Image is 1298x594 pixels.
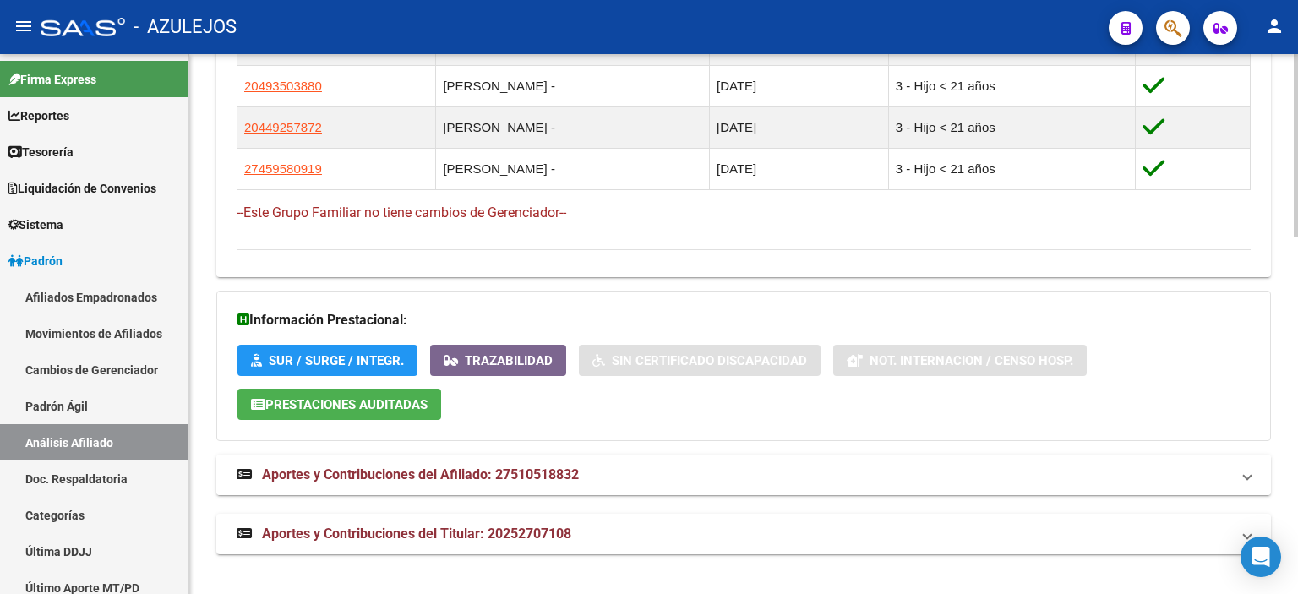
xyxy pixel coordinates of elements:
span: Aportes y Contribuciones del Titular: 20252707108 [262,526,571,542]
td: [DATE] [710,148,889,189]
div: Open Intercom Messenger [1241,537,1281,577]
mat-icon: menu [14,16,34,36]
td: [DATE] [710,65,889,106]
td: [DATE] [710,106,889,148]
span: 20493503880 [244,79,322,93]
span: Liquidación de Convenios [8,179,156,198]
span: Firma Express [8,70,96,89]
button: Not. Internacion / Censo Hosp. [833,345,1087,376]
span: Tesorería [8,143,74,161]
button: Trazabilidad [430,345,566,376]
td: 3 - Hijo < 21 años [888,106,1135,148]
td: 3 - Hijo < 21 años [888,65,1135,106]
td: [PERSON_NAME] - [436,106,710,148]
span: SUR / SURGE / INTEGR. [269,353,404,368]
span: 27459580919 [244,161,322,176]
mat-expansion-panel-header: Aportes y Contribuciones del Afiliado: 27510518832 [216,455,1271,495]
h4: --Este Grupo Familiar no tiene cambios de Gerenciador-- [237,204,1251,222]
button: Sin Certificado Discapacidad [579,345,821,376]
mat-icon: person [1264,16,1284,36]
span: Trazabilidad [465,353,553,368]
span: Padrón [8,252,63,270]
span: Reportes [8,106,69,125]
button: SUR / SURGE / INTEGR. [237,345,417,376]
span: Aportes y Contribuciones del Afiliado: 27510518832 [262,466,579,482]
span: Prestaciones Auditadas [265,397,428,412]
td: [PERSON_NAME] - [436,148,710,189]
td: 3 - Hijo < 21 años [888,148,1135,189]
td: [PERSON_NAME] - [436,65,710,106]
mat-expansion-panel-header: Aportes y Contribuciones del Titular: 20252707108 [216,514,1271,554]
button: Prestaciones Auditadas [237,389,441,420]
span: 20449257872 [244,120,322,134]
span: Not. Internacion / Censo Hosp. [870,353,1073,368]
span: Sistema [8,215,63,234]
span: Sin Certificado Discapacidad [612,353,807,368]
span: - AZULEJOS [134,8,237,46]
h3: Información Prestacional: [237,308,1250,332]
